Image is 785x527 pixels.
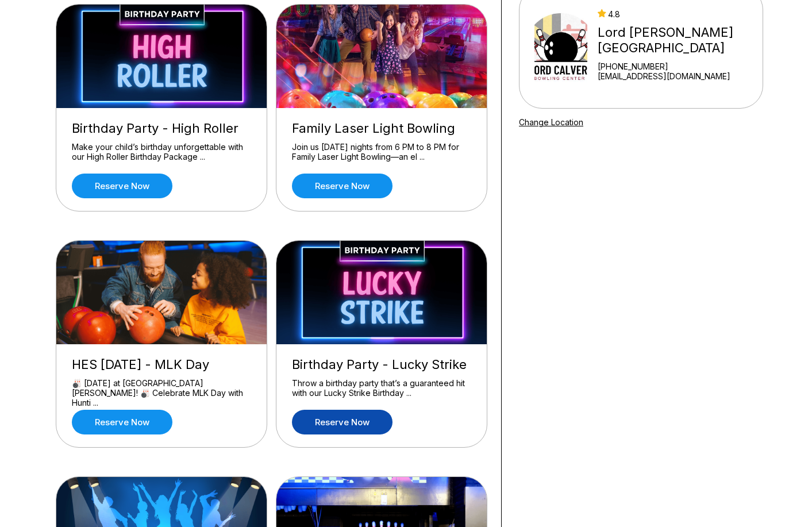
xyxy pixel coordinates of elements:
[534,5,587,91] img: Lord Calvert Bowling Center
[72,357,251,373] div: HES [DATE] - MLK Day
[292,143,471,163] div: Join us [DATE] nights from 6 PM to 8 PM for Family Laser Light Bowling—an el ...
[292,121,471,137] div: Family Laser Light Bowling
[598,10,758,20] div: 4.8
[72,379,251,399] div: 🎳 [DATE] at [GEOGRAPHIC_DATA][PERSON_NAME]! 🎳 Celebrate MLK Day with Hunti ...
[56,5,268,109] img: Birthday Party - High Roller
[598,25,758,56] div: Lord [PERSON_NAME][GEOGRAPHIC_DATA]
[292,357,471,373] div: Birthday Party - Lucky Strike
[72,410,172,435] a: Reserve now
[276,5,488,109] img: Family Laser Light Bowling
[598,62,758,72] div: [PHONE_NUMBER]
[276,241,488,345] img: Birthday Party - Lucky Strike
[292,174,392,199] a: Reserve now
[72,143,251,163] div: Make your child’s birthday unforgettable with our High Roller Birthday Package ...
[292,410,392,435] a: Reserve now
[519,118,583,128] a: Change Location
[72,121,251,137] div: Birthday Party - High Roller
[598,72,758,82] a: [EMAIL_ADDRESS][DOMAIN_NAME]
[72,174,172,199] a: Reserve now
[292,379,471,399] div: Throw a birthday party that’s a guaranteed hit with our Lucky Strike Birthday ...
[56,241,268,345] img: HES Spirit Day - MLK Day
